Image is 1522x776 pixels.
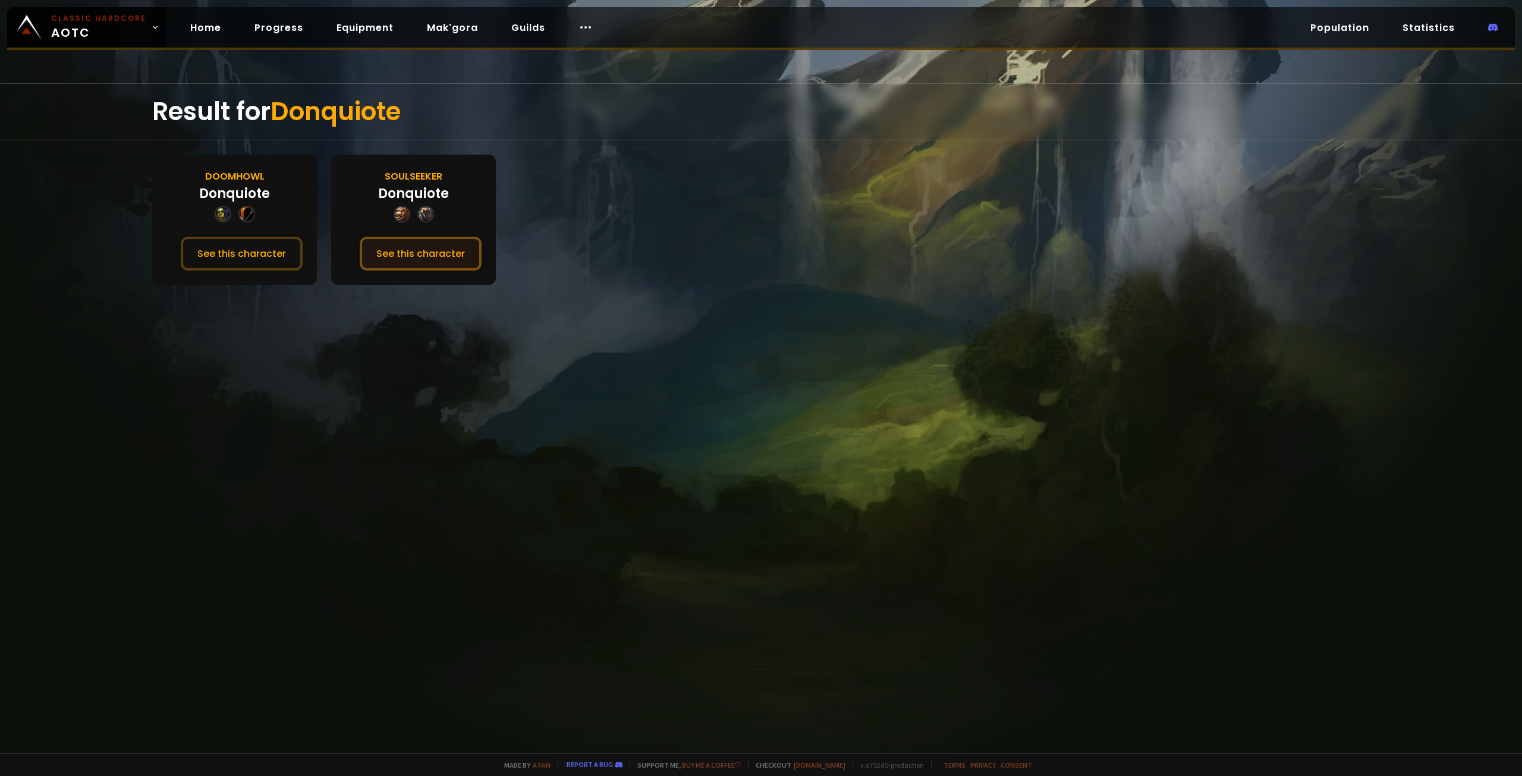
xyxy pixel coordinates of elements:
[497,761,551,769] span: Made by
[360,237,482,271] button: See this character
[181,237,303,271] button: See this character
[51,13,146,24] small: Classic Hardcore
[385,169,442,184] div: Soulseeker
[205,169,265,184] div: Doomhowl
[271,94,401,129] span: Donquiote
[630,761,741,769] span: Support me,
[944,761,966,769] a: Terms
[181,15,231,40] a: Home
[1393,15,1464,40] a: Statistics
[794,761,845,769] a: [DOMAIN_NAME]
[970,761,996,769] a: Privacy
[378,184,449,203] div: Donquiote
[853,761,924,769] span: v. d752d5 - production
[1301,15,1379,40] a: Population
[7,7,166,48] a: Classic HardcoreAOTC
[567,760,613,769] a: Report a bug
[417,15,488,40] a: Mak'gora
[748,761,845,769] span: Checkout
[245,15,313,40] a: Progress
[1001,761,1032,769] a: Consent
[51,13,146,42] span: AOTC
[502,15,555,40] a: Guilds
[682,761,741,769] a: Buy me a coffee
[199,184,270,203] div: Donquiote
[533,761,551,769] a: a fan
[327,15,403,40] a: Equipment
[152,84,1370,140] div: Result for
